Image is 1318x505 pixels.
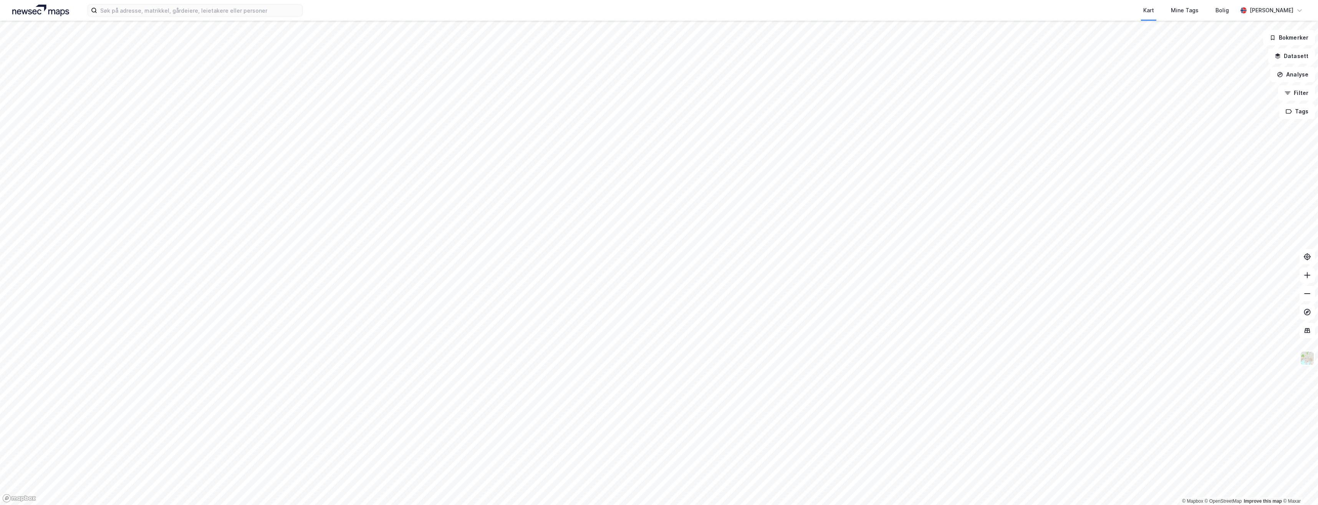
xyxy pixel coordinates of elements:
div: Bolig [1215,6,1229,15]
a: OpenStreetMap [1205,498,1242,504]
div: Mine Tags [1171,6,1199,15]
button: Datasett [1268,48,1315,64]
div: Kart [1143,6,1154,15]
iframe: Chat Widget [1280,468,1318,505]
button: Analyse [1270,67,1315,82]
img: logo.a4113a55bc3d86da70a041830d287a7e.svg [12,5,69,16]
button: Bokmerker [1263,30,1315,45]
a: Mapbox [1182,498,1203,504]
input: Søk på adresse, matrikkel, gårdeiere, leietakere eller personer [97,5,302,16]
button: Tags [1279,104,1315,119]
a: Improve this map [1244,498,1282,504]
a: Mapbox homepage [2,494,36,503]
img: Z [1300,351,1315,365]
div: [PERSON_NAME] [1250,6,1293,15]
button: Filter [1278,85,1315,101]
